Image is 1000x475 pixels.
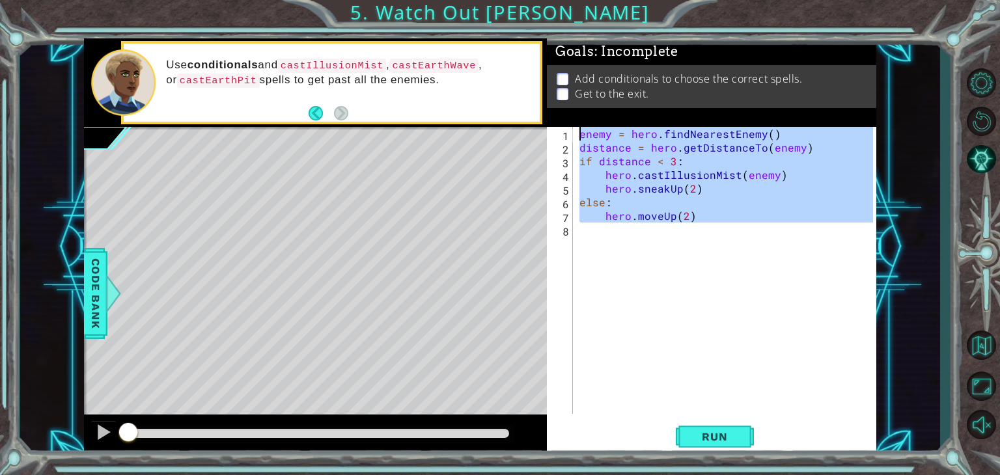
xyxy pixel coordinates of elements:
button: Back to Map [962,326,1000,364]
button: Ctrl + P: Pause [90,420,117,447]
button: Next [334,106,348,120]
div: 5 [549,183,573,197]
span: Code Bank [85,254,106,333]
p: Get to the exit. [575,87,649,101]
button: Level Options [962,66,1000,100]
div: 4 [549,170,573,183]
div: 1 [549,129,573,142]
div: 3 [549,156,573,170]
a: Back to Map [962,324,1000,367]
code: castEarthPit [177,74,260,88]
button: Shift+Enter: Run current code. [676,420,754,454]
button: Maximize Browser [962,369,1000,403]
div: 6 [549,197,573,211]
strong: conditionals [187,59,258,71]
p: Add conditionals to choose the correct spells. [575,72,802,86]
span: : Incomplete [594,44,678,59]
span: Goals [555,44,678,60]
code: castEarthWave [389,59,479,73]
div: 7 [549,211,573,224]
button: Unmute [962,407,1000,442]
div: 2 [549,142,573,156]
p: Use and , , or spells to get past all the enemies. [166,58,531,88]
div: 8 [549,224,573,238]
button: Back [309,106,334,120]
button: Restart Level [962,104,1000,139]
button: AI Hint [962,142,1000,177]
span: Run [689,430,740,443]
code: castIllusionMist [278,59,386,73]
